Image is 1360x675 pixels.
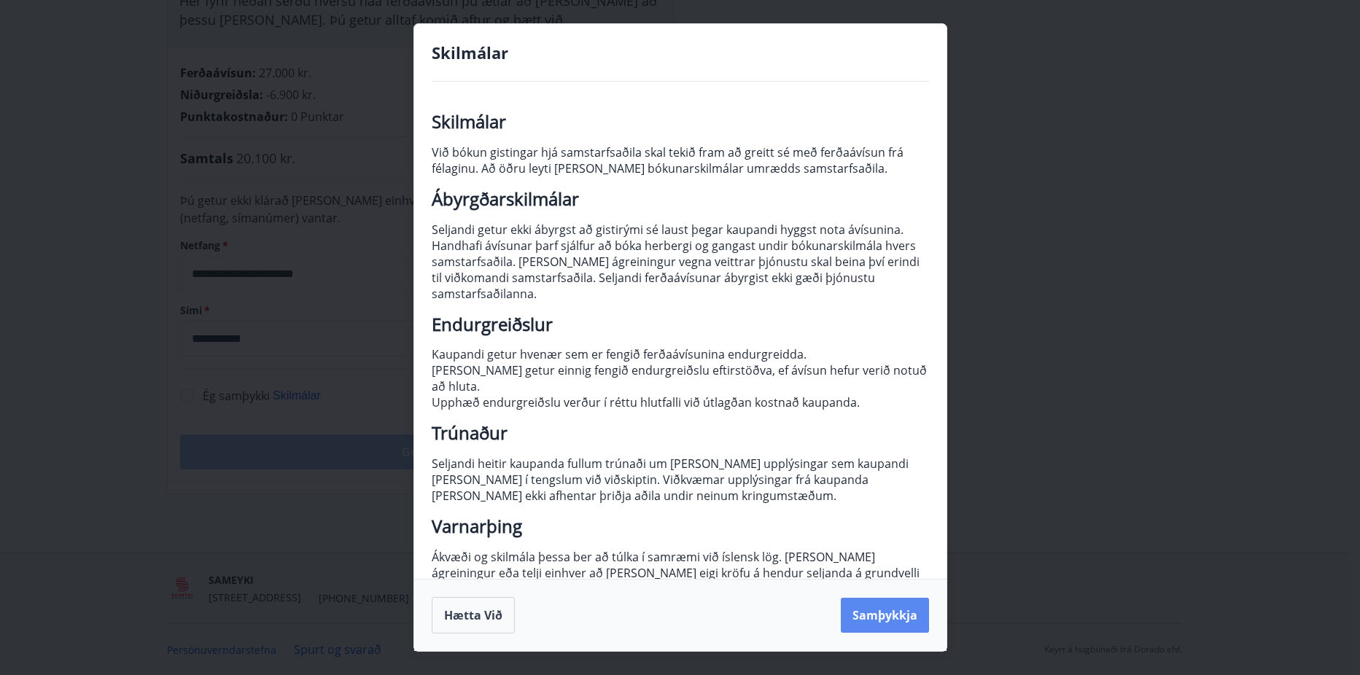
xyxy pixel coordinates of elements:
p: Seljandi heitir kaupanda fullum trúnaði um [PERSON_NAME] upplýsingar sem kaupandi [PERSON_NAME] í... [432,456,929,504]
h2: Endurgreiðslur [432,316,929,332]
h2: Varnarþing [432,518,929,534]
button: Samþykkja [841,598,929,633]
h2: Skilmálar [432,114,929,130]
h2: Ábyrgðarskilmálar [432,191,929,207]
p: Ákvæði og skilmála þessa ber að túlka í samræmi við íslensk lög. [PERSON_NAME] ágreiningur eða te... [432,549,929,613]
button: Hætta við [432,597,515,633]
h4: Skilmálar [432,42,929,63]
p: Upphæð endurgreiðslu verður í réttu hlutfalli við útlagðan kostnað kaupanda. [432,394,929,410]
p: Við bókun gistingar hjá samstarfsaðila skal tekið fram að greitt sé með ferðaávísun frá félaginu.... [432,144,929,176]
p: Kaupandi getur hvenær sem er fengið ferðaávísunina endurgreidda. [432,346,929,362]
p: [PERSON_NAME] getur einnig fengið endurgreiðslu eftirstöðva, ef ávísun hefur verið notuð að hluta. [432,362,929,394]
h2: Trúnaður [432,425,929,441]
p: Seljandi getur ekki ábyrgst að gistirými sé laust þegar kaupandi hyggst nota ávísunina. Handhafi ... [432,222,929,302]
